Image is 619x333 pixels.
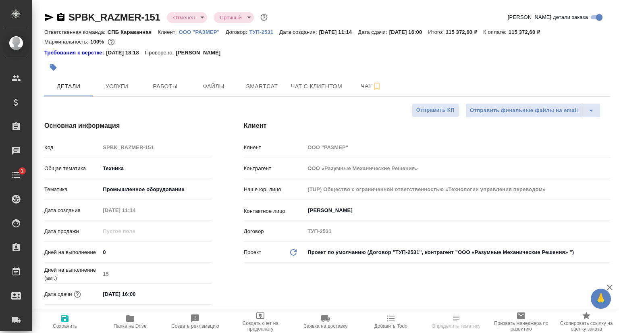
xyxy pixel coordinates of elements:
span: Услуги [98,81,136,92]
p: [DATE] 18:18 [106,49,145,57]
p: [DATE] 16:00 [389,29,428,35]
p: Код [44,144,100,152]
h4: Основная информация [44,121,212,131]
span: Призвать менеджера по развитию [493,321,549,332]
button: Доп статусы указывают на важность/срочность заказа [259,12,269,23]
div: Нажми, чтобы открыть папку с инструкцией [44,49,106,57]
a: ТУП-2531 [249,28,279,35]
span: Папка на Drive [114,323,147,329]
input: Пустое поле [305,142,610,153]
button: Добавить тэг [44,58,62,76]
input: Пустое поле [305,162,610,174]
p: Маржинальность: [44,39,90,45]
p: СПБ Караванная [108,29,158,35]
a: 1 [2,165,30,185]
button: Если добавить услуги и заполнить их объемом, то дата рассчитается автоматически [72,289,83,300]
span: Определить тематику [432,323,480,329]
p: Наше юр. лицо [244,185,305,194]
p: Проверено: [145,49,176,57]
span: [PERSON_NAME] детали заказа [508,13,588,21]
p: Дата сдачи [44,290,72,298]
p: Общая тематика [44,164,100,173]
p: 100% [90,39,106,45]
input: Пустое поле [100,268,211,280]
p: Дата продажи [44,227,100,235]
p: К оплате: [483,29,509,35]
span: Работы [146,81,185,92]
div: Отменен [214,12,254,23]
p: ТУП-2531 [249,29,279,35]
span: Заявка на доставку [304,323,347,329]
p: Дней на выполнение [44,248,100,256]
p: Тематика [44,185,100,194]
button: Папка на Drive [98,310,163,333]
div: Промышленное оборудование [100,183,211,196]
p: Ответственная команда: [44,29,108,35]
span: Создать счет на предоплату [233,321,288,332]
span: Smartcat [243,81,281,92]
h4: Клиент [244,121,610,131]
span: 1 [16,167,28,175]
p: Дата создания [44,206,100,214]
span: Чат с клиентом [291,81,342,92]
button: Создать счет на предоплату [228,310,293,333]
a: Требования к верстке: [44,49,106,57]
a: SPBK_RAZMER-151 [69,12,160,23]
p: ООО "РАЗМЕР" [179,29,226,35]
p: Дней на выполнение (авт.) [44,266,100,282]
button: Open [606,210,607,211]
span: Добавить Todo [374,323,407,329]
p: [PERSON_NAME] [176,49,226,57]
button: Отменен [171,14,197,21]
button: Отправить КП [412,103,459,117]
button: 0.00 RUB; [106,37,116,47]
p: Проект [244,248,262,256]
input: Пустое поле [100,225,170,237]
button: Сохранить [32,310,98,333]
button: Включи, если не хочешь, чтобы указанная дата сдачи изменилась после переставления заказа в 'Подтв... [108,310,118,321]
p: Контрагент [244,164,305,173]
p: 115 372,60 ₽ [509,29,546,35]
p: Итого: [428,29,445,35]
span: Детали [49,81,88,92]
div: Проект по умолчанию (Договор "ТУП-2531", контрагент "ООО «Разумные Механические Решения» ") [305,246,610,259]
p: Договор: [226,29,249,35]
span: Сохранить [53,323,77,329]
span: Чат [352,81,391,91]
input: ✎ Введи что-нибудь [100,288,170,300]
button: Отправить финальные файлы на email [465,103,582,118]
svg: Подписаться [372,81,382,91]
button: Добавить Todo [358,310,424,333]
input: Пустое поле [100,142,211,153]
button: Заявка на доставку [293,310,358,333]
div: Отменен [167,12,207,23]
button: Призвать менеджера по развитию [488,310,554,333]
div: split button [465,103,600,118]
button: Определить тематику [424,310,489,333]
span: Отправить КП [416,106,455,115]
div: Техника [100,162,211,175]
button: Срочный [218,14,244,21]
p: Клиент: [158,29,179,35]
span: Создать рекламацию [171,323,219,329]
p: 115 372,60 ₽ [446,29,483,35]
p: Клиент [244,144,305,152]
p: Дата сдачи: [358,29,389,35]
a: ООО "РАЗМЕР" [179,28,226,35]
button: Скопировать ссылку для ЯМессенджера [44,12,54,22]
span: Скопировать ссылку на оценку заказа [559,321,614,332]
input: Пустое поле [305,183,610,195]
span: Файлы [194,81,233,92]
input: Пустое поле [100,204,170,216]
input: Пустое поле [305,225,610,237]
button: Создать рекламацию [163,310,228,333]
button: Скопировать ссылку на оценку заказа [554,310,619,333]
button: 🙏 [591,289,611,309]
p: Договор [244,227,305,235]
p: [DATE] 11:14 [319,29,358,35]
span: 🙏 [594,290,608,307]
span: Отправить финальные файлы на email [470,106,578,115]
p: Дата создания: [279,29,319,35]
input: ✎ Введи что-нибудь [100,246,211,258]
p: Контактное лицо [244,207,305,215]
